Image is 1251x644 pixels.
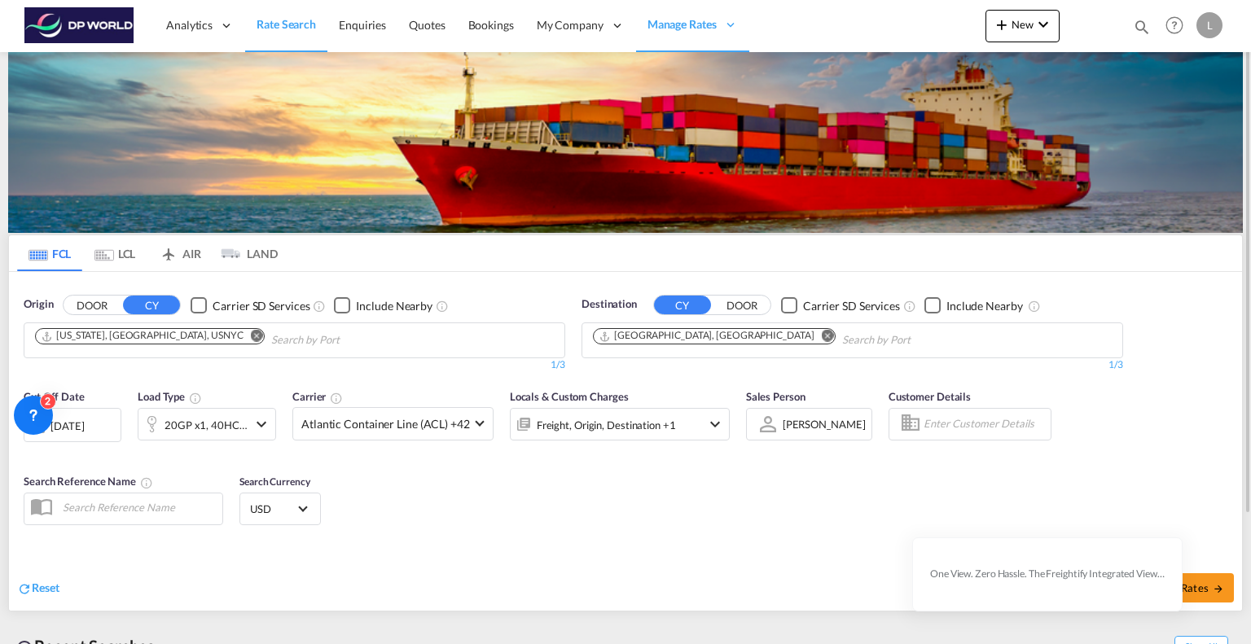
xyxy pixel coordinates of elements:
[8,52,1243,233] img: LCL+%26+FCL+BACKGROUND.png
[781,296,900,313] md-checkbox: Checkbox No Ink
[24,475,153,488] span: Search Reference Name
[140,476,153,489] md-icon: Your search will be saved by the below given name
[654,296,711,314] button: CY
[647,16,717,33] span: Manage Rates
[1133,18,1151,36] md-icon: icon-magnify
[330,392,343,405] md-icon: The selected Trucker/Carrierwill be displayed in the rate results If the rates are from another f...
[924,296,1023,313] md-checkbox: Checkbox No Ink
[537,17,604,33] span: My Company
[1034,15,1053,34] md-icon: icon-chevron-down
[213,235,278,271] md-tab-item: LAND
[32,580,59,594] span: Reset
[17,235,278,271] md-pagination-wrapper: Use the left and right arrow keys to navigate between tabs
[9,272,1242,610] div: OriginDOOR CY Checkbox No InkUnchecked: Search for CY (Container Yard) services for all selected ...
[582,296,637,313] span: Destination
[1146,581,1224,594] span: Search Rates
[41,329,243,343] div: New York, NY, USNYC
[409,18,445,32] span: Quotes
[1161,11,1188,39] span: Help
[257,17,316,31] span: Rate Search
[189,392,202,405] md-icon: icon-information-outline
[313,300,326,313] md-icon: Unchecked: Search for CY (Container Yard) services for all selected carriers.Checked : Search for...
[64,296,121,315] button: DOOR
[301,416,470,432] span: Atlantic Container Line (ACL) +42
[123,296,180,314] button: CY
[292,390,343,403] span: Carrier
[339,18,386,32] span: Enquiries
[356,298,432,314] div: Include Nearby
[599,329,814,343] div: Hamburg, DEHAM
[239,329,264,345] button: Remove
[17,580,59,598] div: icon-refreshReset
[248,497,312,520] md-select: Select Currency: $ USDUnited States Dollar
[803,298,900,314] div: Carrier SD Services
[810,329,835,345] button: Remove
[510,408,730,440] div: Freight Origin Destination Factory Stuffingicon-chevron-down
[1196,12,1222,38] div: L
[138,408,276,440] div: 20GP x1 40HC x1icon-chevron-down
[946,298,1023,314] div: Include Nearby
[17,581,32,596] md-icon: icon-refresh
[582,358,1123,372] div: 1/3
[783,418,866,431] div: [PERSON_NAME]
[50,418,84,433] div: [DATE]
[781,412,867,436] md-select: Sales Person: Laura Zurcher
[985,10,1060,42] button: icon-plus 400-fgNewicon-chevron-down
[138,390,202,403] span: Load Type
[537,414,676,436] div: Freight Origin Destination Factory Stuffing
[213,298,309,314] div: Carrier SD Services
[992,15,1012,34] md-icon: icon-plus 400-fg
[33,323,432,353] md-chips-wrap: Chips container. Use arrow keys to select chips.
[599,329,817,343] div: Press delete to remove this chip.
[468,18,514,32] span: Bookings
[252,414,271,434] md-icon: icon-chevron-down
[159,244,178,256] md-icon: icon-airplane
[24,296,53,313] span: Origin
[590,323,1003,353] md-chips-wrap: Chips container. Use arrow keys to select chips.
[1133,18,1151,42] div: icon-magnify
[24,7,134,44] img: c08ca190194411f088ed0f3ba295208c.png
[924,412,1046,436] input: Enter Customer Details
[903,300,916,313] md-icon: Unchecked: Search for CY (Container Yard) services for all selected carriers.Checked : Search for...
[992,18,1053,31] span: New
[271,327,426,353] input: Chips input.
[334,296,432,313] md-checkbox: Checkbox No Ink
[166,17,213,33] span: Analytics
[510,390,629,403] span: Locals & Custom Charges
[436,300,449,313] md-icon: Unchecked: Ignores neighbouring ports when fetching rates.Checked : Includes neighbouring ports w...
[24,390,85,403] span: Cut Off Date
[1213,583,1224,594] md-icon: icon-arrow-right
[842,327,997,353] input: Chips input.
[41,329,246,343] div: Press delete to remove this chip.
[705,414,725,434] md-icon: icon-chevron-down
[239,475,310,488] span: Search Currency
[889,390,971,403] span: Customer Details
[82,235,147,271] md-tab-item: LCL
[24,358,565,372] div: 1/3
[165,414,248,436] div: 20GP x1 40HC x1
[1161,11,1196,41] div: Help
[746,390,805,403] span: Sales Person
[24,440,36,462] md-datepicker: Select
[191,296,309,313] md-checkbox: Checkbox No Ink
[250,502,296,516] span: USD
[24,408,121,442] div: [DATE]
[55,495,222,519] input: Search Reference Name
[17,235,82,271] md-tab-item: FCL
[713,296,770,315] button: DOOR
[147,235,213,271] md-tab-item: AIR
[1028,300,1041,313] md-icon: Unchecked: Ignores neighbouring ports when fetching rates.Checked : Includes neighbouring ports w...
